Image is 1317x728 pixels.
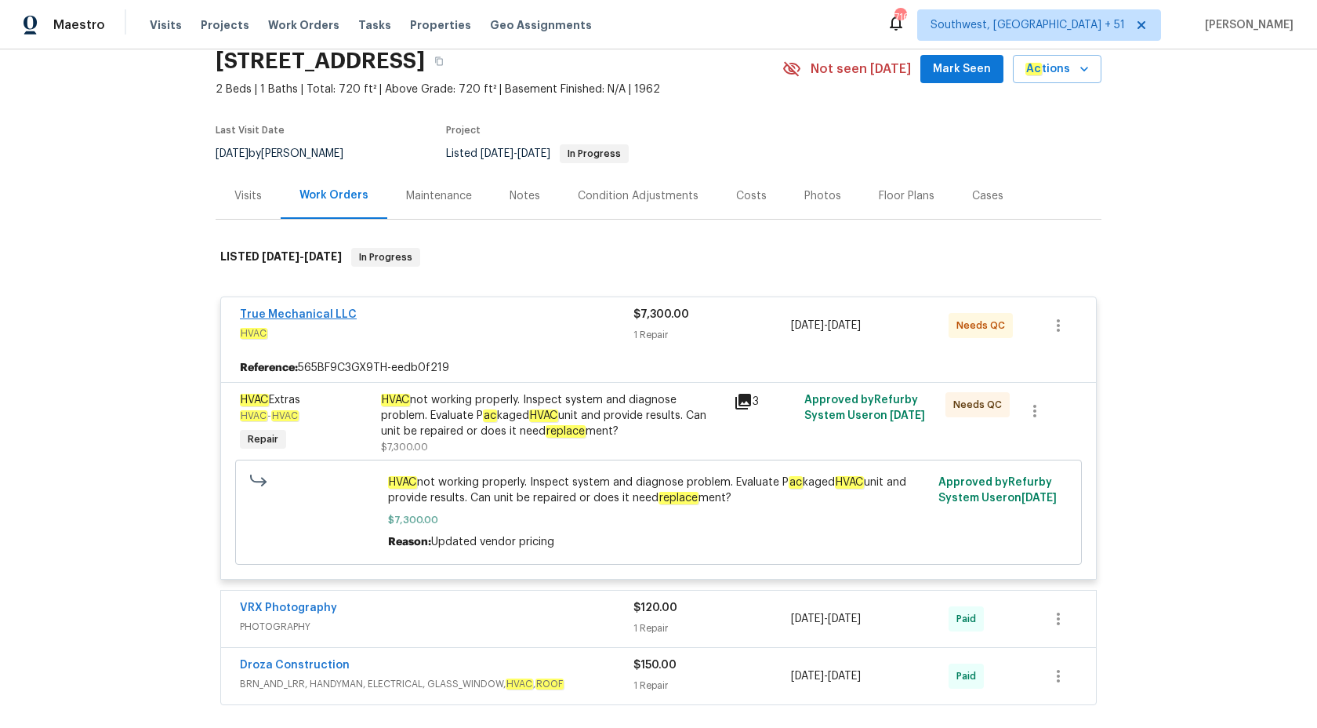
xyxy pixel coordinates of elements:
[240,328,267,339] em: HVAC
[953,397,1008,413] span: Needs QC
[53,17,105,33] span: Maestro
[879,188,934,204] div: Floor Plans
[446,148,629,159] span: Listed
[835,476,864,489] em: HVAC
[546,425,586,438] em: replace
[381,394,410,406] em: HVAC
[633,660,677,671] span: $150.00
[633,678,791,693] div: 1 Repair
[216,232,1101,282] div: LISTED [DATE]-[DATE]In Progress
[1021,493,1057,504] span: [DATE]
[791,671,824,682] span: [DATE]
[956,318,1011,333] span: Needs QC
[956,668,982,684] span: Paid
[483,409,497,422] em: ac
[216,53,425,69] h2: [STREET_ADDRESS]
[1013,55,1101,84] button: Actions
[890,410,925,421] span: [DATE]
[201,17,249,33] span: Projects
[791,320,824,331] span: [DATE]
[791,611,861,627] span: -
[956,611,982,627] span: Paid
[938,477,1057,504] span: Approved by Refurby System User on
[234,188,262,204] div: Visits
[972,188,1003,204] div: Cases
[216,82,782,97] span: 2 Beds | 1 Baths | Total: 720 ft² | Above Grade: 720 ft² | Basement Finished: N/A | 1962
[304,251,342,262] span: [DATE]
[791,613,824,624] span: [DATE]
[933,60,991,79] span: Mark Seen
[221,354,1096,382] div: 565BF9C3GX9TH-eedb0f219
[240,394,269,406] em: HVAC
[734,392,795,411] div: 3
[920,55,1003,84] button: Mark Seen
[431,537,554,548] span: Updated vendor pricing
[240,676,633,692] span: BRN_AND_LRR, HANDYMAN, ELECTRICAL, GLASS_WINDOW, ,
[633,621,791,636] div: 1 Repair
[510,188,540,204] div: Notes
[789,476,803,489] em: ac
[791,318,861,333] span: -
[633,602,677,613] span: $120.00
[535,679,564,690] em: ROOF
[736,188,767,204] div: Costs
[388,537,431,548] span: Reason:
[268,17,339,33] span: Work Orders
[633,309,689,320] span: $7,300.00
[931,17,1125,33] span: Southwest, [GEOGRAPHIC_DATA] + 51
[490,17,592,33] span: Geo Assignments
[578,188,698,204] div: Condition Adjustments
[561,149,627,158] span: In Progress
[216,144,362,163] div: by [PERSON_NAME]
[388,476,417,489] em: HVAC
[828,320,861,331] span: [DATE]
[425,47,453,75] button: Copy Address
[240,660,350,671] a: Droza Construction
[220,248,342,267] h6: LISTED
[271,410,299,421] em: HVAC
[517,148,550,159] span: [DATE]
[240,309,357,320] a: True Mechanical LLC
[791,668,861,684] span: -
[894,9,905,25] div: 716
[262,251,299,262] span: [DATE]
[804,395,925,421] span: Approved by Refurby System User on
[828,613,861,624] span: [DATE]
[353,249,419,265] span: In Progress
[241,431,285,447] span: Repair
[240,619,633,635] span: PHOTOGRAPHY
[388,475,930,506] span: not working properly. Inspect system and diagnose problem. Evaluate P kaged unit and provide resu...
[658,492,698,504] em: replace
[240,360,298,376] b: Reference:
[216,148,249,159] span: [DATE]
[481,148,513,159] span: [DATE]
[446,126,481,135] span: Project
[633,327,791,343] div: 1 Repair
[240,394,300,406] span: Extras
[811,61,911,77] span: Not seen [DATE]
[262,251,342,262] span: -
[388,512,930,528] span: $7,300.00
[410,17,471,33] span: Properties
[828,671,861,682] span: [DATE]
[1025,63,1042,75] em: Ac
[240,411,299,420] span: -
[1199,17,1293,33] span: [PERSON_NAME]
[240,410,267,421] em: HVAC
[804,188,841,204] div: Photos
[216,126,285,135] span: Last Visit Date
[481,148,550,159] span: -
[299,187,368,203] div: Work Orders
[240,602,337,613] a: VRX Photography
[529,409,558,422] em: HVAC
[358,20,391,31] span: Tasks
[381,442,428,452] span: $7,300.00
[406,188,472,204] div: Maintenance
[506,679,533,690] em: HVAC
[1025,60,1070,79] span: tions
[381,392,724,439] div: not working properly. Inspect system and diagnose problem. Evaluate P kaged unit and provide resu...
[150,17,182,33] span: Visits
